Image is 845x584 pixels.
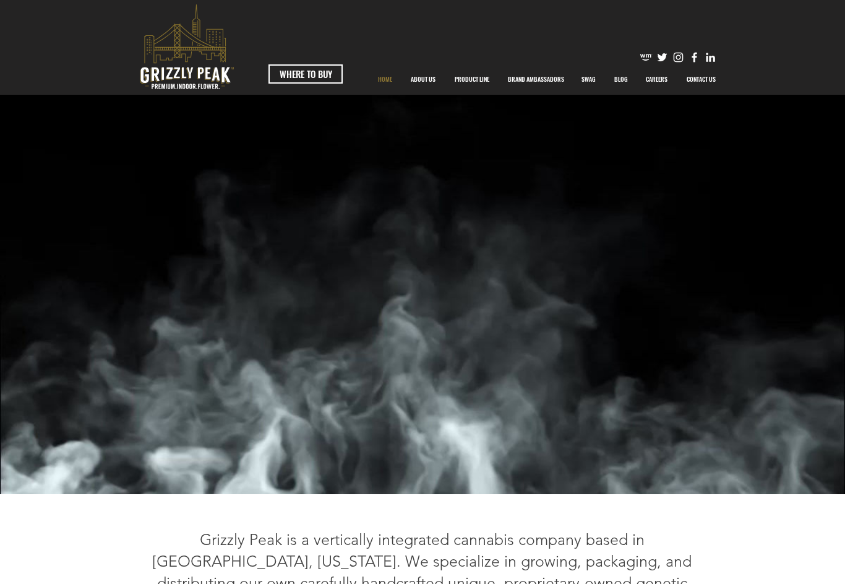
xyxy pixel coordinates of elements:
img: Facebook [688,51,701,64]
p: CAREERS [640,64,674,95]
span: WHERE TO BUY [280,68,332,81]
a: CAREERS [637,64,677,95]
img: Likedin [704,51,717,64]
p: CONTACT US [680,64,722,95]
nav: Site [368,64,725,95]
div: BRAND AMBASSADORS [499,64,572,95]
p: SWAG [575,64,602,95]
p: BLOG [608,64,634,95]
ul: Social Bar [640,51,717,64]
a: HOME [368,64,401,95]
p: HOME [372,64,398,95]
img: weedmaps [640,51,653,64]
a: CONTACT US [677,64,725,95]
p: PRODUCT LINE [448,64,495,95]
p: ABOUT US [405,64,442,95]
a: PRODUCT LINE [445,64,499,95]
a: WHERE TO BUY [268,64,343,84]
p: BRAND AMBASSADORS [502,64,570,95]
svg: premium-indoor-flower [140,4,234,89]
img: Instagram [672,51,685,64]
a: SWAG [572,64,605,95]
a: BLOG [605,64,637,95]
img: Twitter [656,51,669,64]
a: ABOUT US [401,64,445,95]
